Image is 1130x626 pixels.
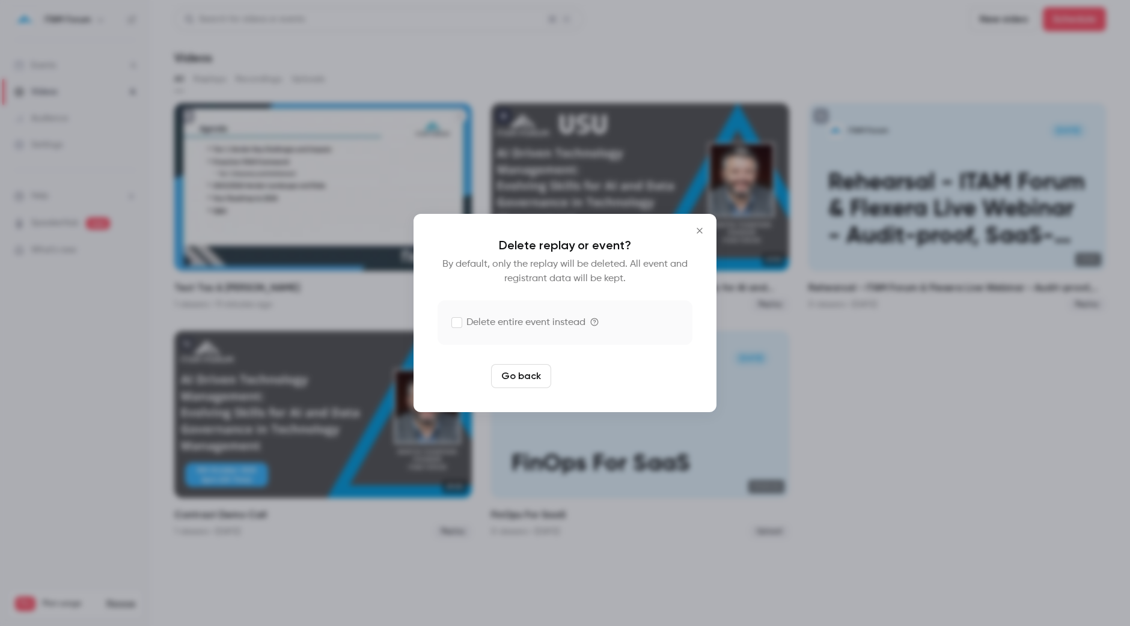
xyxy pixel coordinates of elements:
[491,364,551,388] button: Go back
[452,315,585,330] label: Delete entire event instead
[688,219,712,243] button: Close
[556,364,640,388] button: Delete replay
[438,257,692,286] p: By default, only the replay will be deleted. All event and registrant data will be kept.
[438,238,692,252] p: Delete replay or event?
